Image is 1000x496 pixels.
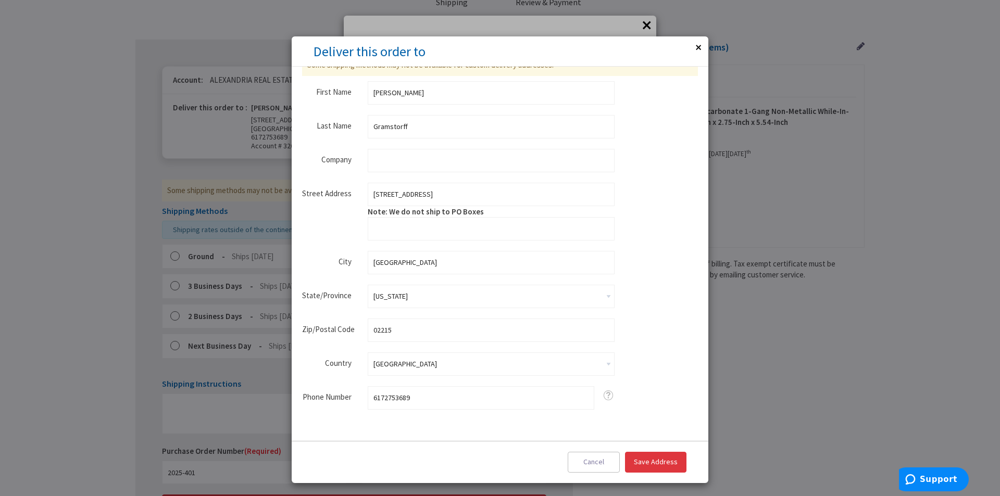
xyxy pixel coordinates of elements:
span: Note: We do not ship to PO Boxes [368,207,484,217]
span: Street Address [302,188,352,198]
button: Save Address [625,452,686,473]
h1: Deliver this order to [314,42,686,66]
span: Phone Number [303,392,352,402]
iframe: Opens a widget where you can find more information [899,467,969,493]
button: Cancel [568,452,620,473]
span: Company [321,155,352,164]
span: Save Address [634,457,678,466]
span: City [339,257,352,266]
span: Last Name [317,121,352,131]
span: Zip/Postal Code [302,324,355,334]
span: First Name [316,87,352,97]
span: Country [325,358,352,368]
span: State/Province [302,290,352,300]
span: Cancel [583,457,604,466]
